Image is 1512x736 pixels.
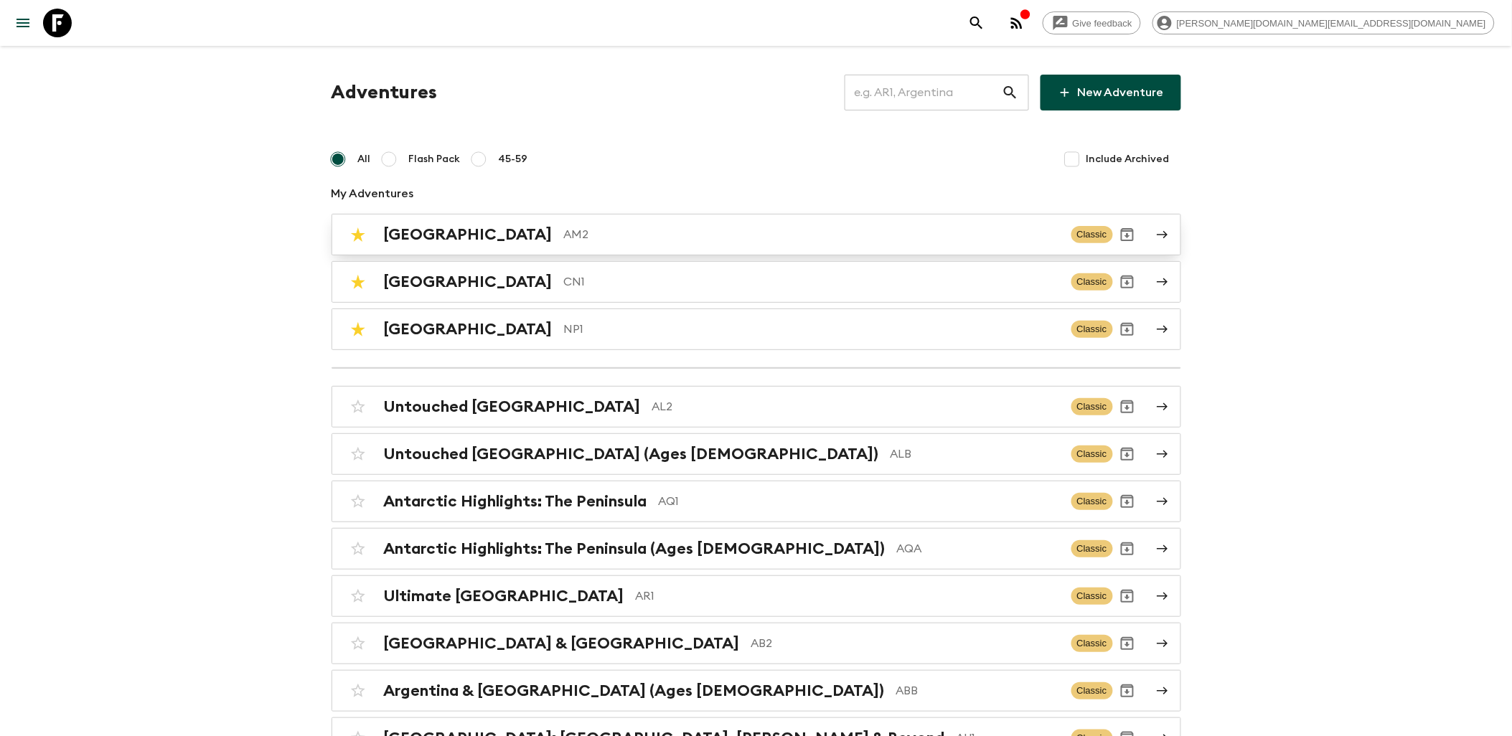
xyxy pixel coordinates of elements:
[9,9,37,37] button: menu
[1071,273,1113,291] span: Classic
[499,152,528,166] span: 45-59
[845,72,1002,113] input: e.g. AR1, Argentina
[384,634,740,653] h2: [GEOGRAPHIC_DATA] & [GEOGRAPHIC_DATA]
[751,635,1060,652] p: AB2
[1113,268,1142,296] button: Archive
[896,682,1060,699] p: ABB
[1113,392,1142,421] button: Archive
[1086,152,1170,166] span: Include Archived
[659,493,1060,510] p: AQ1
[332,261,1181,303] a: [GEOGRAPHIC_DATA]CN1ClassicArchive
[1113,220,1142,249] button: Archive
[332,78,438,107] h1: Adventures
[1071,321,1113,338] span: Classic
[332,670,1181,712] a: Argentina & [GEOGRAPHIC_DATA] (Ages [DEMOGRAPHIC_DATA])ABBClassicArchive
[564,321,1060,338] p: NP1
[1071,226,1113,243] span: Classic
[384,397,641,416] h2: Untouched [GEOGRAPHIC_DATA]
[332,214,1181,255] a: [GEOGRAPHIC_DATA]AM2ClassicArchive
[332,433,1181,475] a: Untouched [GEOGRAPHIC_DATA] (Ages [DEMOGRAPHIC_DATA])ALBClassicArchive
[1113,582,1142,610] button: Archive
[564,273,1060,291] p: CN1
[1071,493,1113,510] span: Classic
[332,386,1181,428] a: Untouched [GEOGRAPHIC_DATA]AL2ClassicArchive
[384,273,553,291] h2: [GEOGRAPHIC_DATA]
[897,540,1060,557] p: AQA
[384,225,553,244] h2: [GEOGRAPHIC_DATA]
[1113,315,1142,344] button: Archive
[384,492,647,511] h2: Antarctic Highlights: The Peninsula
[1113,676,1142,705] button: Archive
[332,528,1181,570] a: Antarctic Highlights: The Peninsula (Ages [DEMOGRAPHIC_DATA])AQAClassicArchive
[1152,11,1495,34] div: [PERSON_NAME][DOMAIN_NAME][EMAIL_ADDRESS][DOMAIN_NAME]
[1071,445,1113,463] span: Classic
[1065,18,1140,29] span: Give feedback
[1071,682,1113,699] span: Classic
[1113,440,1142,468] button: Archive
[1071,540,1113,557] span: Classic
[1041,75,1181,110] a: New Adventure
[358,152,371,166] span: All
[409,152,461,166] span: Flash Pack
[384,320,553,339] h2: [GEOGRAPHIC_DATA]
[1071,635,1113,652] span: Classic
[332,623,1181,664] a: [GEOGRAPHIC_DATA] & [GEOGRAPHIC_DATA]AB2ClassicArchive
[891,445,1060,463] p: ALB
[332,185,1181,202] p: My Adventures
[652,398,1060,415] p: AL2
[332,481,1181,522] a: Antarctic Highlights: The PeninsulaAQ1ClassicArchive
[1113,629,1142,658] button: Archive
[384,587,624,605] h2: Ultimate [GEOGRAPHIC_DATA]
[384,445,879,463] h2: Untouched [GEOGRAPHIC_DATA] (Ages [DEMOGRAPHIC_DATA])
[1113,487,1142,516] button: Archive
[332,575,1181,617] a: Ultimate [GEOGRAPHIC_DATA]AR1ClassicArchive
[384,539,886,558] h2: Antarctic Highlights: The Peninsula (Ages [DEMOGRAPHIC_DATA])
[1113,534,1142,563] button: Archive
[332,308,1181,350] a: [GEOGRAPHIC_DATA]NP1ClassicArchive
[384,681,885,700] h2: Argentina & [GEOGRAPHIC_DATA] (Ages [DEMOGRAPHIC_DATA])
[962,9,991,37] button: search adventures
[564,226,1060,243] p: AM2
[1043,11,1141,34] a: Give feedback
[1169,18,1494,29] span: [PERSON_NAME][DOMAIN_NAME][EMAIL_ADDRESS][DOMAIN_NAME]
[636,588,1060,605] p: AR1
[1071,398,1113,415] span: Classic
[1071,588,1113,605] span: Classic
